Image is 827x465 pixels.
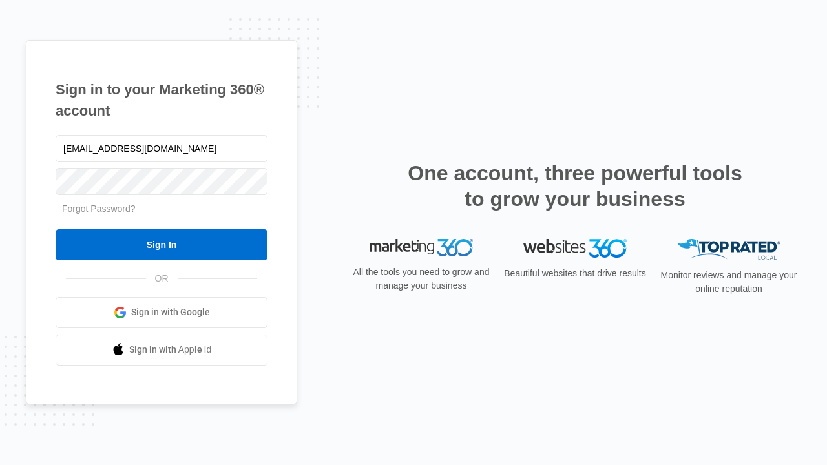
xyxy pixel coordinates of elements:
[56,229,267,260] input: Sign In
[56,335,267,366] a: Sign in with Apple Id
[56,297,267,328] a: Sign in with Google
[56,79,267,121] h1: Sign in to your Marketing 360® account
[146,272,178,285] span: OR
[131,305,210,319] span: Sign in with Google
[503,267,647,280] p: Beautiful websites that drive results
[677,239,780,260] img: Top Rated Local
[62,203,136,214] a: Forgot Password?
[523,239,627,258] img: Websites 360
[56,135,267,162] input: Email
[370,239,473,257] img: Marketing 360
[656,269,801,296] p: Monitor reviews and manage your online reputation
[404,160,746,212] h2: One account, three powerful tools to grow your business
[129,343,212,356] span: Sign in with Apple Id
[349,265,494,293] p: All the tools you need to grow and manage your business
